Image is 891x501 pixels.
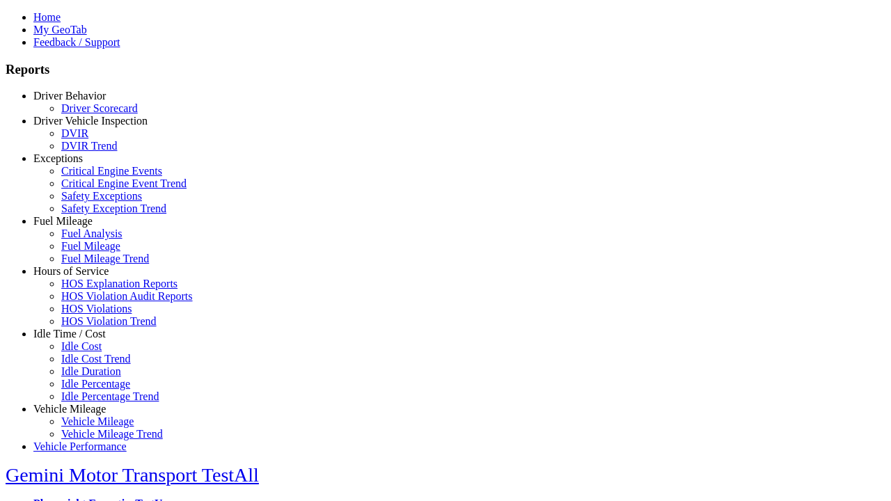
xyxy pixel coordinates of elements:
[33,115,148,127] a: Driver Vehicle Inspection
[61,415,134,427] a: Vehicle Mileage
[61,240,120,252] a: Fuel Mileage
[61,177,187,189] a: Critical Engine Event Trend
[33,440,127,452] a: Vehicle Performance
[33,11,61,23] a: Home
[6,464,259,486] a: Gemini Motor Transport TestAll
[61,228,123,239] a: Fuel Analysis
[33,328,106,340] a: Idle Time / Cost
[61,365,121,377] a: Idle Duration
[61,290,193,302] a: HOS Violation Audit Reports
[61,303,132,315] a: HOS Violations
[61,390,159,402] a: Idle Percentage Trend
[33,90,106,102] a: Driver Behavior
[61,353,131,365] a: Idle Cost Trend
[33,152,83,164] a: Exceptions
[33,265,109,277] a: Hours of Service
[33,24,87,35] a: My GeoTab
[6,62,885,77] h3: Reports
[61,340,102,352] a: Idle Cost
[61,202,166,214] a: Safety Exception Trend
[33,36,120,48] a: Feedback / Support
[61,315,157,327] a: HOS Violation Trend
[61,378,130,390] a: Idle Percentage
[33,215,93,227] a: Fuel Mileage
[61,253,149,264] a: Fuel Mileage Trend
[61,428,163,440] a: Vehicle Mileage Trend
[61,102,138,114] a: Driver Scorecard
[61,165,162,177] a: Critical Engine Events
[61,140,117,152] a: DVIR Trend
[33,403,106,415] a: Vehicle Mileage
[61,190,142,202] a: Safety Exceptions
[61,278,178,289] a: HOS Explanation Reports
[61,127,88,139] a: DVIR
